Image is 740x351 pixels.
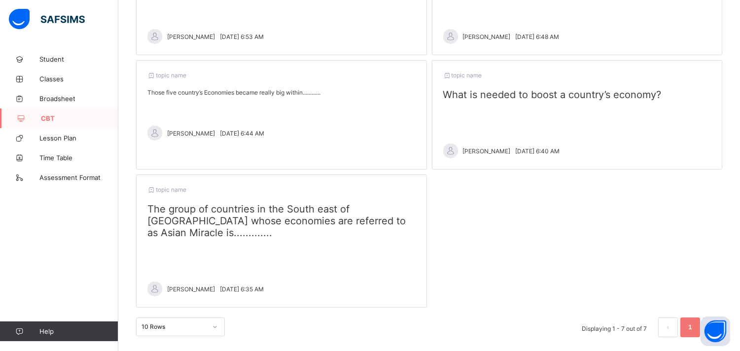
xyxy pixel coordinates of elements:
span: Lesson Plan [39,134,118,142]
span: [PERSON_NAME] [463,33,511,40]
span: [DATE] 6:44 AM [220,130,264,137]
span: [PERSON_NAME] [167,130,215,137]
span: topic name [147,71,186,79]
p: Those five country’s Economies became really big within............ [147,89,416,96]
span: Broadsheet [39,95,118,103]
span: CBT [41,114,118,122]
img: safsims [9,9,85,30]
span: Classes [39,75,118,83]
span: Student [39,55,118,63]
span: [PERSON_NAME] [167,285,215,293]
span: topic name [147,186,186,193]
span: Assessment Format [39,174,118,181]
button: Open asap [701,316,730,346]
button: prev page [658,317,678,337]
div: 10 Rows [141,323,207,331]
li: Displaying 1 - 7 out of 7 [574,317,654,337]
span: What is needed to boost a country’s economy? [443,89,662,101]
span: [DATE] 6:40 AM [516,147,560,155]
span: [DATE] 6:53 AM [220,33,264,40]
span: [PERSON_NAME] [463,147,511,155]
span: [DATE] 6:48 AM [516,33,560,40]
span: [PERSON_NAME] [167,33,215,40]
li: 1 [680,317,700,337]
span: [DATE] 6:35 AM [220,285,264,293]
span: The group of countries in the South east of [GEOGRAPHIC_DATA] whose economies are referred to as ... [147,203,406,239]
li: 上一页 [658,317,678,337]
span: Time Table [39,154,118,162]
span: Help [39,327,118,335]
span: topic name [443,71,482,79]
a: 1 [685,321,695,334]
